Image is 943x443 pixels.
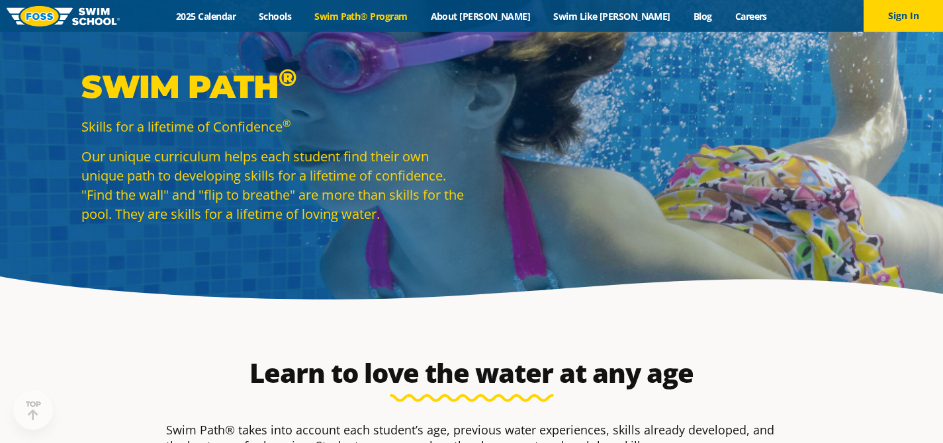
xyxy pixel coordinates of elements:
a: Careers [723,10,778,22]
a: Swim Like [PERSON_NAME] [542,10,682,22]
a: Schools [247,10,303,22]
img: FOSS Swim School Logo [7,6,120,26]
a: Blog [682,10,723,22]
a: About [PERSON_NAME] [419,10,542,22]
a: Swim Path® Program [303,10,419,22]
div: TOP [26,400,41,421]
a: 2025 Calendar [165,10,247,22]
sup: ® [283,116,291,130]
p: Skills for a lifetime of Confidence [81,117,465,136]
p: Swim Path [81,67,465,106]
sup: ® [279,63,296,92]
p: Our unique curriculum helps each student find their own unique path to developing skills for a li... [81,147,465,223]
h2: Learn to love the water at any age [159,357,784,389]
